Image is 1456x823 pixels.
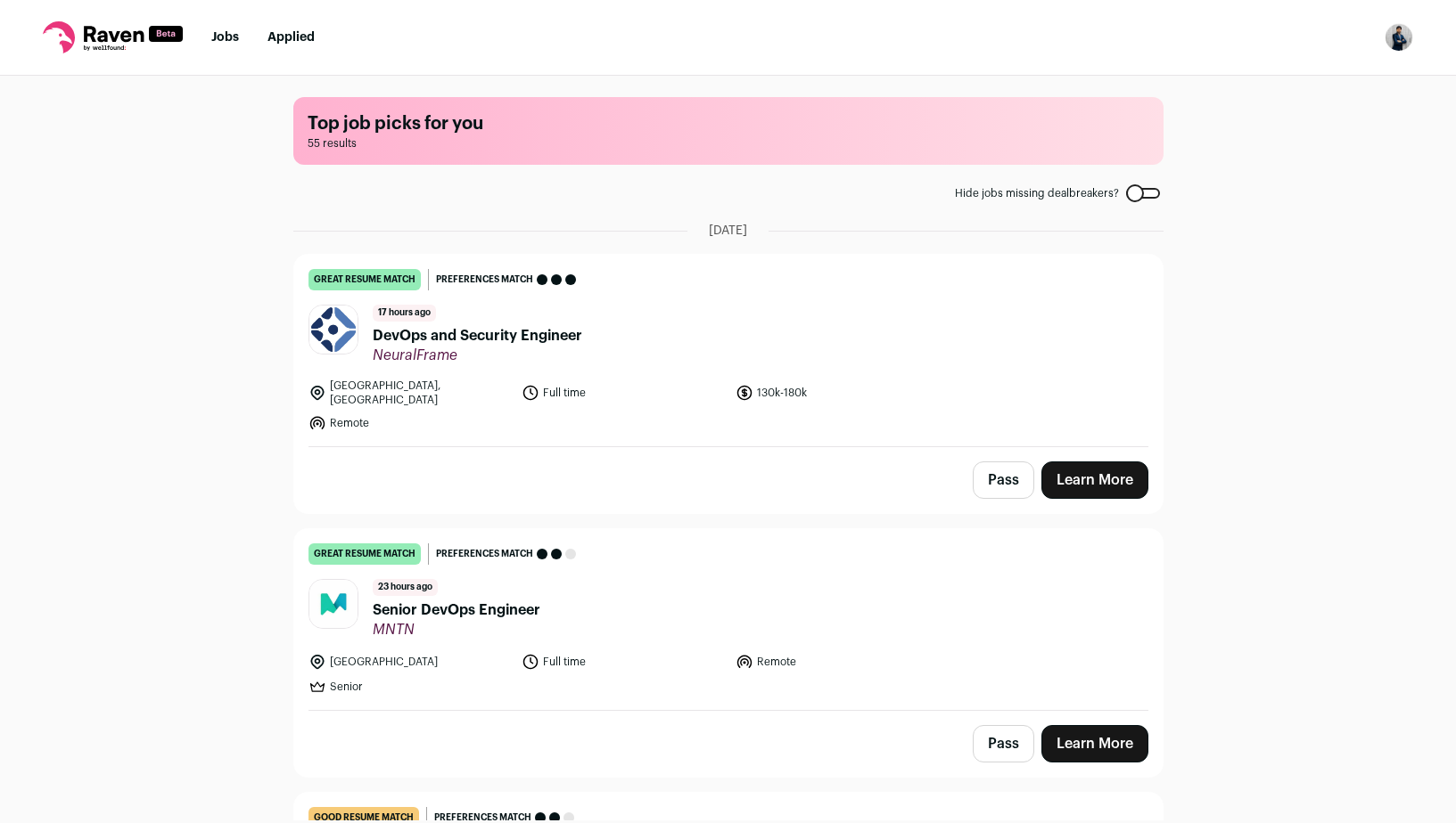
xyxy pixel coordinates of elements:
div: great resume match [308,269,421,290]
a: Learn More [1041,725,1148,762]
span: Preferences match [436,545,533,563]
span: [DATE] [709,222,747,240]
span: 17 hours ago [373,305,436,322]
img: bd43b29d88c3d8bf01e50ea52e6c49c5355be34d0ee7b31e5936a8108a6d1a20 [309,580,358,628]
a: Learn More [1041,461,1148,499]
li: Remote [736,653,939,671]
li: Full time [522,653,725,671]
span: Hide jobs missing dealbreakers? [955,186,1119,200]
span: NeuralFrame [373,346,582,364]
span: Preferences match [436,271,533,289]
button: Open dropdown [1385,23,1413,52]
button: Pass [973,725,1034,762]
div: great resume match [308,543,421,565]
h1: Top job picks for you [308,111,1149,136]
li: [GEOGRAPHIC_DATA] [308,653,512,671]
span: Senior DevOps Engineer [373,599,540,621]
li: Remote [308,414,512,432]
span: 23 hours ago [373,579,438,596]
span: MNTN [373,621,540,639]
a: Applied [267,31,315,44]
img: 10284681-medium_jpg [1385,23,1413,52]
span: 55 results [308,136,1149,151]
button: Pass [973,461,1034,499]
li: Senior [308,678,512,696]
li: Full time [522,379,725,407]
a: great resume match Preferences match 17 hours ago DevOps and Security Engineer NeuralFrame [GEOGR... [294,255,1163,446]
li: 130k-180k [736,379,939,407]
a: Jobs [211,31,239,44]
img: ad609db20195b73a6069ee1a43b0f60034d5c5aeb6bdeb42b0756306ef0da0f1.jpg [309,306,358,354]
span: DevOps and Security Engineer [373,325,582,346]
li: [GEOGRAPHIC_DATA], [GEOGRAPHIC_DATA] [308,379,512,407]
a: great resume match Preferences match 23 hours ago Senior DevOps Engineer MNTN [GEOGRAPHIC_DATA] F... [294,529,1163,710]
